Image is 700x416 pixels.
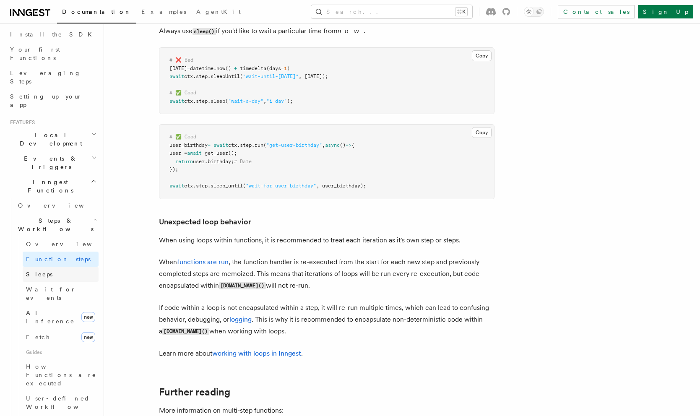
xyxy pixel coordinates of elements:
a: Examples [136,3,191,23]
span: User-defined Workflows [26,395,101,410]
span: await [187,150,202,156]
a: Overview [15,198,99,213]
button: Copy [472,127,492,138]
span: Install the SDK [10,31,97,38]
a: Unexpected loop behavior [159,216,251,228]
span: Features [7,119,35,126]
a: Install the SDK [7,27,99,42]
span: await [169,183,184,189]
span: ( [263,142,266,148]
span: "1 day" [266,98,287,104]
span: Events & Triggers [7,154,91,171]
button: Local Development [7,127,99,151]
span: user = [169,150,187,156]
span: . [193,183,196,189]
span: . [208,73,211,79]
span: = [208,142,211,148]
span: , [263,98,266,104]
button: Steps & Workflows [15,213,99,237]
span: Fetch [26,334,50,341]
a: working with loops in Inngest [212,349,301,357]
span: await [169,98,184,104]
span: Guides [23,346,99,359]
span: () [225,65,231,71]
span: = [187,65,190,71]
span: Sleeps [26,271,52,278]
span: sleep_until [211,183,243,189]
span: => [346,142,351,148]
span: # ✅ Good [169,90,196,96]
span: "wait-a-day" [228,98,263,104]
p: Learn more about . [159,348,494,359]
span: # Date [234,159,252,164]
a: Contact sales [558,5,635,18]
span: step [240,142,252,148]
a: functions are run [177,258,229,266]
span: ctx [184,73,193,79]
a: Sleeps [23,267,99,282]
span: ) [287,98,290,104]
span: , user_birthday) [316,183,363,189]
span: now [216,65,225,71]
span: "wait-for-user-birthday" [246,183,316,189]
span: step [196,73,208,79]
span: Function steps [26,256,91,263]
span: ctx [184,98,193,104]
span: sleep [211,98,225,104]
span: . [252,142,255,148]
code: [DOMAIN_NAME]() [219,282,266,289]
p: If code within a loop is not encapsulated within a step, it will re-run multiple times, which can... [159,302,494,338]
span: Leveraging Steps [10,70,81,85]
a: User-defined Workflows [23,391,99,414]
em: now [338,27,364,35]
a: Overview [23,237,99,252]
button: Events & Triggers [7,151,99,174]
span: step [196,183,208,189]
span: user_birthday [169,142,208,148]
span: # ❌ Bad [169,57,193,63]
span: = [281,65,284,71]
span: AI Inference [26,309,75,325]
span: await [169,73,184,79]
span: ( [243,183,246,189]
a: Documentation [57,3,136,23]
code: sleep() [193,28,216,35]
span: new [81,312,95,322]
span: step [196,98,208,104]
a: Sign Up [638,5,693,18]
span: [DATE] [169,65,187,71]
button: Toggle dark mode [524,7,544,17]
a: How Functions are executed [23,359,99,391]
span: ; [290,98,293,104]
span: . [237,142,240,148]
a: Further reading [159,386,230,398]
a: Wait for events [23,282,99,305]
a: Leveraging Steps [7,65,99,89]
span: Local Development [7,131,91,148]
span: () [340,142,346,148]
a: Fetchnew [23,329,99,346]
span: 1 [284,65,287,71]
span: Inngest Functions [7,178,91,195]
span: Wait for events [26,286,76,301]
p: When using loops within functions, it is recommended to treat each iteration as it's own step or ... [159,234,494,246]
span: (); [228,150,237,156]
span: Your first Functions [10,46,60,61]
span: , [DATE]) [299,73,325,79]
span: get_user [205,150,228,156]
a: Function steps [23,252,99,267]
span: }) [169,166,175,172]
span: new [81,332,95,342]
span: Setting up your app [10,93,82,108]
span: ; [325,73,328,79]
span: + [234,65,237,71]
a: Setting up your app [7,89,99,112]
span: AgentKit [196,8,241,15]
span: ctx [184,183,193,189]
span: ; [175,166,178,172]
span: ) [287,65,290,71]
span: Overview [26,241,112,247]
span: How Functions are executed [26,363,96,387]
span: Steps & Workflows [15,216,94,233]
span: sleepUntil [211,73,240,79]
